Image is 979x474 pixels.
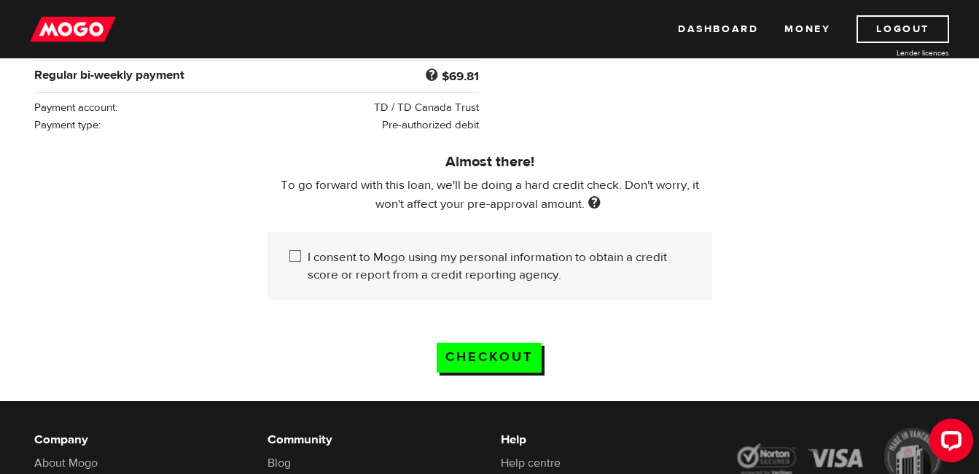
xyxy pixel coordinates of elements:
[784,15,830,43] a: Money
[374,101,479,114] span: TD / TD Canada Trust
[34,456,98,470] a: About Mogo
[442,69,479,85] b: $69.81
[34,67,184,83] b: Regular bi-weekly payment
[289,249,308,267] input: I consent to Mogo using my personal information to obtain a credit score or report from a credit ...
[437,343,542,373] input: Checkout
[857,15,949,43] a: Logout
[268,456,291,470] a: Blog
[918,413,979,474] iframe: LiveChat chat widget
[501,431,712,448] h6: Help
[281,177,699,212] span: To go forward with this loan, we'll be doing a hard credit check. Don't worry, it won't affect yo...
[308,249,690,284] label: I consent to Mogo using my personal information to obtain a credit score or report from a credit ...
[501,456,561,470] a: Help centre
[678,15,758,43] a: Dashboard
[34,118,101,132] span: Payment type:
[840,47,949,58] a: Lender licences
[382,118,479,132] span: Pre-authorized debit
[34,431,246,448] h6: Company
[34,101,117,114] span: Payment account:
[268,153,712,171] h5: Almost there!
[30,15,116,43] img: mogo_logo-11ee424be714fa7cbb0f0f49df9e16ec.png
[268,431,479,448] h6: Community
